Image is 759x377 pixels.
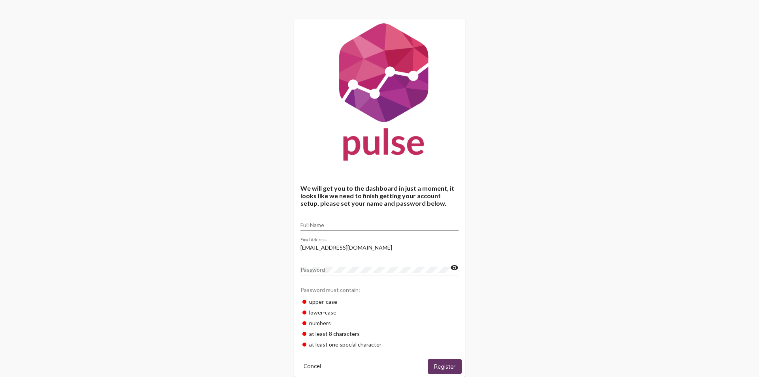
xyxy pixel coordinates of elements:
span: Register [434,363,455,370]
div: at least one special character [300,339,459,350]
span: Cancel [304,363,321,370]
div: upper-case [300,296,459,307]
button: Cancel [297,359,327,374]
mat-icon: visibility [450,263,459,273]
div: numbers [300,318,459,328]
h4: We will get you to the dashboard in just a moment, it looks like we need to finish getting your a... [300,184,459,207]
button: Register [428,359,462,374]
img: Pulse For Good Logo [294,19,465,169]
div: at least 8 characters [300,328,459,339]
div: lower-case [300,307,459,318]
div: Password must contain: [300,282,459,296]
